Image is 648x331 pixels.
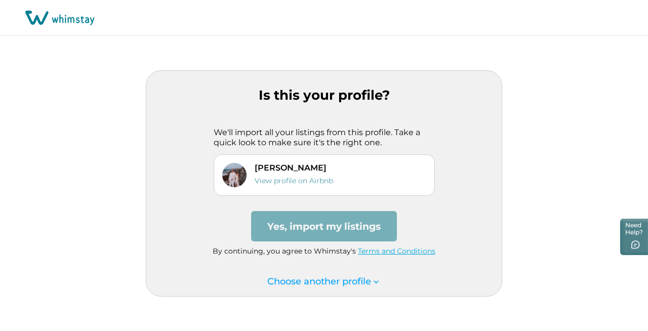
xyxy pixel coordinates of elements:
[251,211,397,241] button: Yes, import my listings
[255,176,333,185] a: View profile on Airbnb
[214,128,435,147] p: We'll import all your listings from this profile. Take a quick look to make sure it's the right one.
[146,246,502,257] p: By continuing, you agree to Whimstay's
[267,276,381,287] p: Choose another profile
[255,163,333,173] p: [PERSON_NAME]
[222,163,247,187] img: Profile Image
[146,88,502,103] p: Is this your profile?
[358,246,435,256] a: Terms and Conditions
